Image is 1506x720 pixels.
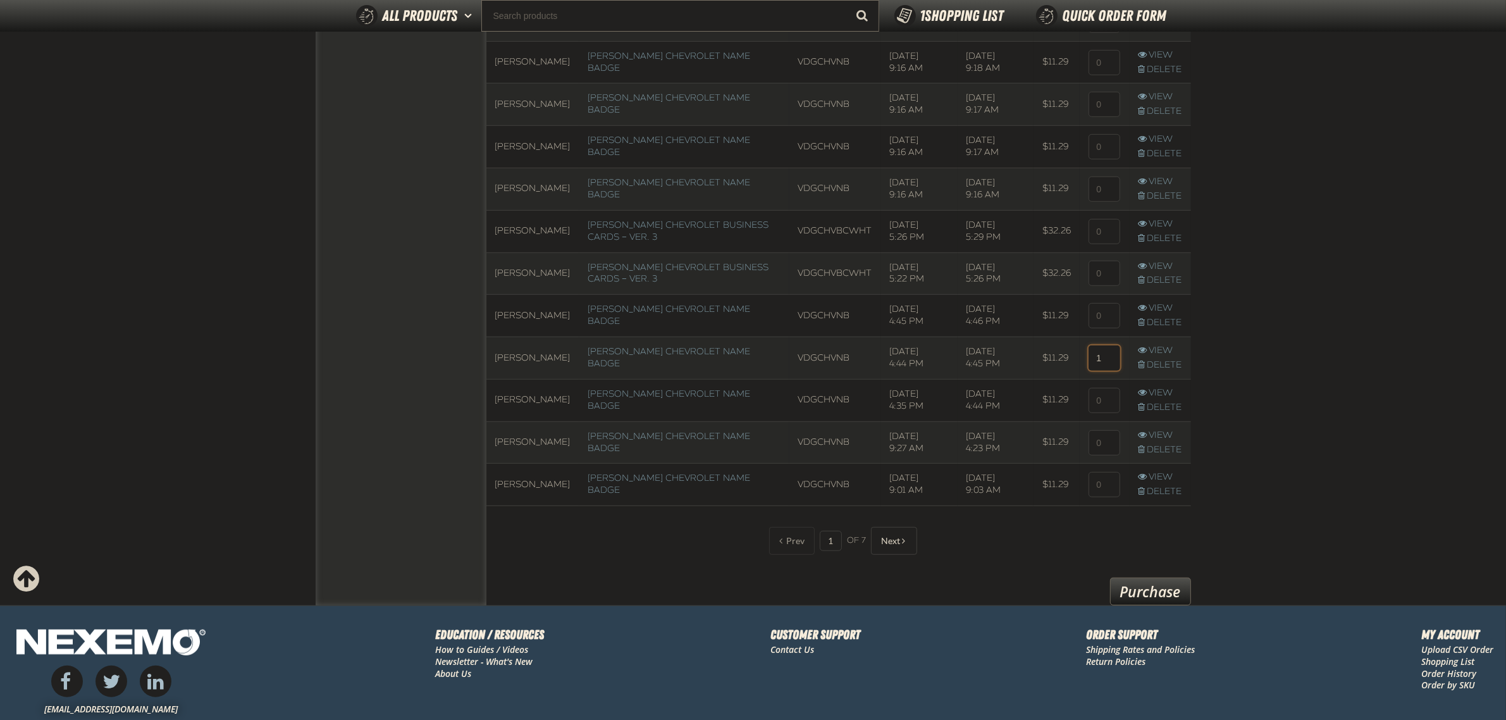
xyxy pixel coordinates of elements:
a: Return Policies [1087,655,1146,667]
a: View row action [1139,133,1182,146]
input: Current page number [820,531,842,551]
td: VDGCHVNB [789,295,881,337]
h2: My Account [1421,625,1493,644]
td: $11.29 [1034,168,1080,210]
td: [DATE] 9:18 AM [958,41,1034,84]
a: [PERSON_NAME] Chevrolet Name Badge [588,388,751,411]
a: Newsletter - What's New [436,655,533,667]
td: [DATE] 9:17 AM [958,126,1034,168]
td: $11.29 [1034,41,1080,84]
td: [DATE] 9:01 AM [881,464,958,506]
td: [DATE] 9:16 AM [881,168,958,210]
input: 0 [1089,345,1120,371]
a: [PERSON_NAME] Chevrolet Business Cards – Ver. 3 [588,262,769,285]
td: [PERSON_NAME] [486,84,579,126]
a: About Us [436,667,472,680]
td: VDGCHVNB [789,126,881,168]
td: [DATE] 9:17 AM [958,84,1034,126]
td: VDGCHVNB [789,337,881,380]
a: Delete row action [1139,190,1182,202]
a: View row action [1139,345,1182,357]
td: $32.26 [1034,252,1080,295]
td: [DATE] 5:22 PM [881,252,958,295]
td: VDGCHVBCWHT [789,252,881,295]
a: Delete row action [1139,402,1182,414]
td: [PERSON_NAME] [486,41,579,84]
a: [PERSON_NAME] Chevrolet Business Cards – Ver. 3 [588,220,769,242]
a: Order History [1421,667,1476,680]
a: Delete row action [1139,64,1182,76]
a: [PERSON_NAME] Chevrolet Name Badge [588,92,751,115]
a: View row action [1139,218,1182,230]
input: 0 [1089,92,1120,117]
a: Delete row action [1139,359,1182,371]
strong: 1 [920,7,925,25]
td: VDGCHVNB [789,41,881,84]
td: [PERSON_NAME] [486,168,579,210]
td: [PERSON_NAME] [486,421,579,464]
td: VDGCHVNB [789,379,881,421]
td: [PERSON_NAME] [486,126,579,168]
td: [DATE] 4:23 PM [958,421,1034,464]
h2: Education / Resources [436,625,545,644]
td: $11.29 [1034,295,1080,337]
td: [DATE] 4:44 PM [881,337,958,380]
a: [PERSON_NAME] Chevrolet Name Badge [588,177,751,200]
a: Delete row action [1139,486,1182,498]
td: [DATE] 4:45 PM [958,337,1034,380]
td: [DATE] 5:29 PM [958,210,1034,252]
span: All Products [383,4,458,27]
td: VDGCHVNB [789,168,881,210]
td: VDGCHVNB [789,464,881,506]
a: Shipping Rates and Policies [1087,643,1195,655]
a: [PERSON_NAME] Chevrolet Name Badge [588,473,751,495]
input: 0 [1089,388,1120,413]
button: Next Page [871,527,917,555]
input: 0 [1089,472,1120,497]
td: [PERSON_NAME] [486,295,579,337]
input: 0 [1089,303,1120,328]
a: View row action [1139,49,1182,61]
td: [DATE] 9:16 AM [881,84,958,126]
a: Shopping List [1421,655,1474,667]
td: [DATE] 5:26 PM [881,210,958,252]
td: VDGCHVNB [789,421,881,464]
input: 0 [1089,219,1120,244]
td: [PERSON_NAME] [486,464,579,506]
td: [PERSON_NAME] [486,379,579,421]
h2: Customer Support [770,625,860,644]
a: [PERSON_NAME] Chevrolet Name Badge [588,431,751,454]
a: Delete row action [1139,148,1182,160]
span: Next Page [881,536,900,546]
span: Shopping List [920,7,1004,25]
td: [DATE] 9:16 AM [881,41,958,84]
a: View row action [1139,302,1182,314]
input: 0 [1089,50,1120,75]
a: [EMAIL_ADDRESS][DOMAIN_NAME] [44,703,178,715]
td: $11.29 [1034,126,1080,168]
td: [DATE] 4:35 PM [881,379,958,421]
h2: Order Support [1087,625,1195,644]
a: Upload CSV Order [1421,643,1493,655]
td: [DATE] 4:44 PM [958,379,1034,421]
a: View row action [1139,387,1182,399]
td: [DATE] 9:03 AM [958,464,1034,506]
input: 0 [1089,430,1120,456]
a: [PERSON_NAME] Chevrolet Name Badge [588,304,751,326]
td: $11.29 [1034,464,1080,506]
td: [DATE] 9:16 AM [958,168,1034,210]
td: VDGCHVNB [789,84,881,126]
td: $11.29 [1034,84,1080,126]
td: [PERSON_NAME] [486,337,579,380]
a: How to Guides / Videos [436,643,529,655]
a: Delete row action [1139,233,1182,245]
input: 0 [1089,261,1120,286]
a: Purchase [1110,578,1191,605]
a: [PERSON_NAME] Chevrolet Name Badge [588,51,751,73]
a: View row action [1139,471,1182,483]
td: [DATE] 9:27 AM [881,421,958,464]
a: Delete row action [1139,106,1182,118]
a: View row action [1139,430,1182,442]
a: View row action [1139,91,1182,103]
a: Contact Us [770,643,814,655]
